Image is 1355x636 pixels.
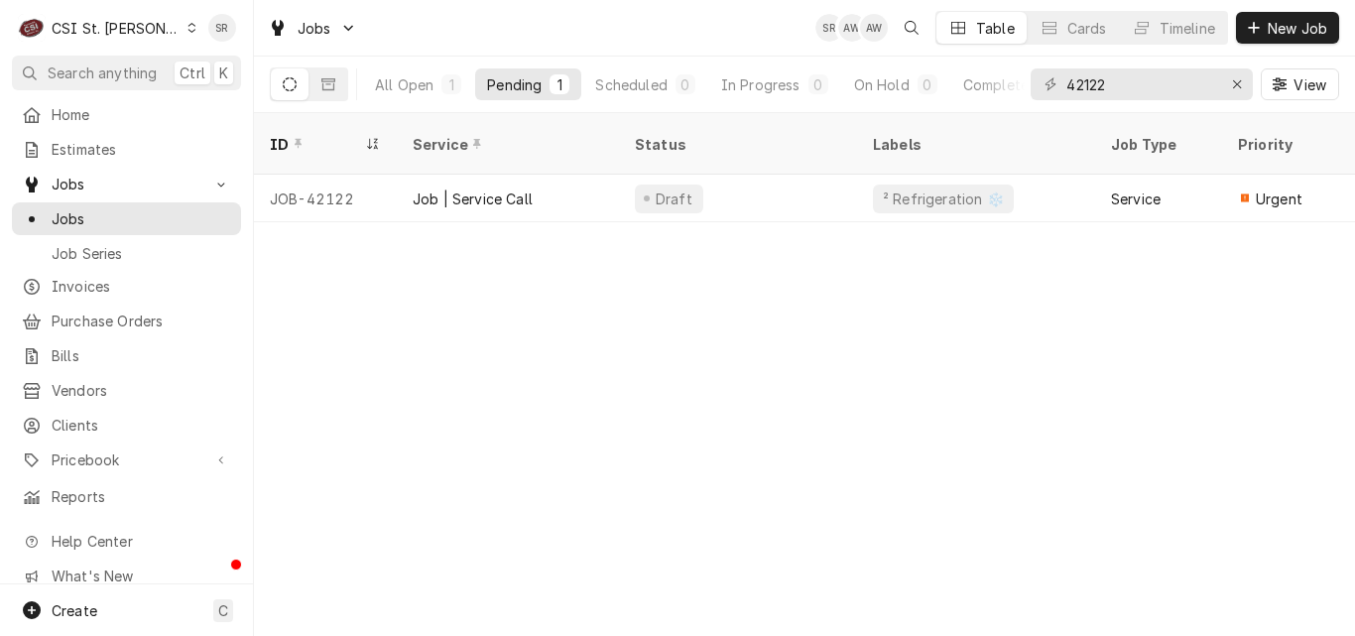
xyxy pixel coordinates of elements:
[12,480,241,513] a: Reports
[679,74,691,95] div: 0
[219,63,228,83] span: K
[12,56,241,90] button: Search anythingCtrlK
[838,14,866,42] div: AW
[860,14,888,42] div: Alexandria Wilp's Avatar
[12,409,241,442] a: Clients
[860,14,888,42] div: AW
[52,531,229,552] span: Help Center
[52,208,231,229] span: Jobs
[52,104,231,125] span: Home
[1111,134,1206,155] div: Job Type
[838,14,866,42] div: Alexandria Wilp's Avatar
[1236,12,1339,44] button: New Job
[12,525,241,558] a: Go to Help Center
[52,311,231,331] span: Purchase Orders
[1290,74,1330,95] span: View
[12,133,241,166] a: Estimates
[12,339,241,372] a: Bills
[52,18,181,39] div: CSI St. [PERSON_NAME]
[12,374,241,407] a: Vendors
[881,189,1006,209] div: ² Refrigeration ❄️
[48,63,157,83] span: Search anything
[52,602,97,619] span: Create
[896,12,927,44] button: Open search
[1238,134,1345,155] div: Priority
[854,74,910,95] div: On Hold
[18,14,46,42] div: CSI St. Louis's Avatar
[12,168,241,200] a: Go to Jobs
[52,345,231,366] span: Bills
[52,449,201,470] span: Pricebook
[12,270,241,303] a: Invoices
[52,243,231,264] span: Job Series
[1256,189,1302,209] span: Urgent
[52,139,231,160] span: Estimates
[413,189,533,209] div: Job | Service Call
[487,74,542,95] div: Pending
[208,14,236,42] div: SR
[635,134,837,155] div: Status
[595,74,667,95] div: Scheduled
[12,560,241,592] a: Go to What's New
[12,202,241,235] a: Jobs
[12,305,241,337] a: Purchase Orders
[873,134,1079,155] div: Labels
[52,486,231,507] span: Reports
[1261,68,1339,100] button: View
[1264,18,1331,39] span: New Job
[812,74,824,95] div: 0
[260,12,365,45] a: Go to Jobs
[815,14,843,42] div: Stephani Roth's Avatar
[976,18,1015,39] div: Table
[413,134,599,155] div: Service
[12,98,241,131] a: Home
[1111,189,1161,209] div: Service
[18,14,46,42] div: C
[554,74,565,95] div: 1
[254,175,397,222] div: JOB-42122
[12,237,241,270] a: Job Series
[270,134,361,155] div: ID
[922,74,933,95] div: 0
[52,566,229,586] span: What's New
[52,276,231,297] span: Invoices
[52,174,201,194] span: Jobs
[1221,68,1253,100] button: Erase input
[12,444,241,476] a: Go to Pricebook
[653,189,695,209] div: Draft
[445,74,457,95] div: 1
[815,14,843,42] div: SR
[1066,68,1215,100] input: Keyword search
[52,415,231,436] span: Clients
[208,14,236,42] div: Stephani Roth's Avatar
[1160,18,1215,39] div: Timeline
[721,74,801,95] div: In Progress
[1067,18,1107,39] div: Cards
[298,18,331,39] span: Jobs
[375,74,433,95] div: All Open
[218,600,228,621] span: C
[52,380,231,401] span: Vendors
[963,74,1038,95] div: Completed
[180,63,205,83] span: Ctrl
